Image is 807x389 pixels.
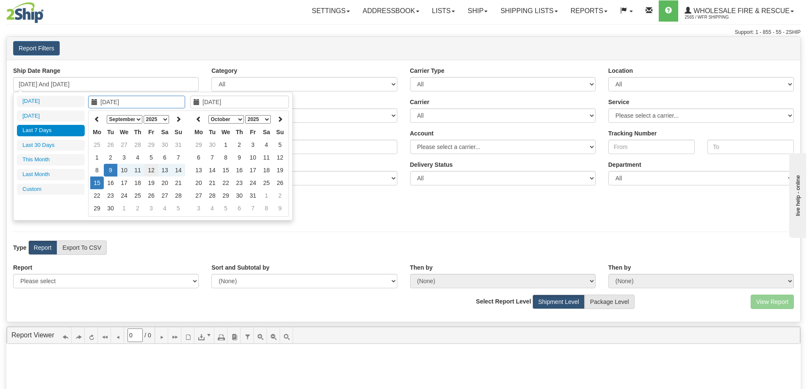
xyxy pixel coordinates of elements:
[148,331,151,339] span: 0
[707,140,794,154] input: To
[246,202,260,215] td: 7
[90,138,104,151] td: 25
[219,177,233,189] td: 22
[219,189,233,202] td: 29
[117,151,131,164] td: 3
[17,96,85,107] li: [DATE]
[751,295,794,309] button: View Report
[158,202,172,215] td: 4
[273,164,287,177] td: 19
[410,160,453,169] label: Please ensure data set in report has been RECENTLY tracked from your Shipment History
[205,202,219,215] td: 4
[260,151,273,164] td: 11
[17,184,85,195] li: Custom
[131,138,144,151] td: 28
[608,129,657,138] label: Tracking Number
[144,164,158,177] td: 12
[90,164,104,177] td: 8
[131,177,144,189] td: 18
[17,110,85,122] li: [DATE]
[192,202,205,215] td: 3
[131,189,144,202] td: 25
[260,164,273,177] td: 18
[90,177,104,189] td: 15
[172,189,185,202] td: 28
[246,138,260,151] td: 3
[6,29,801,36] div: Support: 1 - 855 - 55 - 2SHIP
[158,189,172,202] td: 27
[691,7,790,14] span: WHOLESALE FIRE & RESCUE
[192,138,205,151] td: 29
[532,295,585,309] label: Shipment Level
[685,13,748,22] span: 2565 / WFR Shipping
[90,202,104,215] td: 29
[90,151,104,164] td: 1
[205,177,219,189] td: 21
[564,0,614,22] a: Reports
[260,202,273,215] td: 8
[219,126,233,138] th: We
[6,2,44,23] img: logo2565.jpg
[192,189,205,202] td: 27
[246,164,260,177] td: 17
[494,0,564,22] a: Shipping lists
[608,263,631,272] label: Then by
[172,202,185,215] td: 5
[273,151,287,164] td: 12
[13,263,32,272] label: Report
[172,126,185,138] th: Su
[131,126,144,138] th: Th
[246,177,260,189] td: 24
[172,138,185,151] td: 31
[461,0,494,22] a: Ship
[273,189,287,202] td: 2
[144,138,158,151] td: 29
[205,138,219,151] td: 30
[410,263,433,272] label: Then by
[104,202,117,215] td: 30
[233,189,246,202] td: 30
[788,151,806,237] iframe: chat widget
[17,154,85,166] li: This Month
[117,164,131,177] td: 10
[57,240,107,255] label: Export To CSV
[158,138,172,151] td: 30
[104,164,117,177] td: 9
[131,151,144,164] td: 4
[410,129,434,138] label: Account
[17,140,85,151] li: Last 30 Days
[192,151,205,164] td: 6
[192,164,205,177] td: 13
[260,126,273,138] th: Sa
[13,41,60,55] button: Report Filters
[273,202,287,215] td: 9
[260,177,273,189] td: 25
[90,189,104,202] td: 22
[426,0,461,22] a: Lists
[144,189,158,202] td: 26
[678,0,800,22] a: WHOLESALE FIRE & RESCUE 2565 / WFR Shipping
[410,66,444,75] label: Carrier Type
[260,189,273,202] td: 1
[608,140,695,154] input: From
[104,177,117,189] td: 16
[410,98,430,106] label: Carrier
[144,177,158,189] td: 19
[233,138,246,151] td: 2
[17,125,85,136] li: Last 7 Days
[144,126,158,138] th: Fr
[233,164,246,177] td: 16
[233,202,246,215] td: 6
[13,66,60,75] label: Ship Date Range
[11,331,54,339] a: Report Viewer
[205,189,219,202] td: 28
[158,151,172,164] td: 6
[219,138,233,151] td: 1
[117,126,131,138] th: We
[117,138,131,151] td: 27
[219,164,233,177] td: 15
[585,295,635,309] label: Package Level
[158,177,172,189] td: 20
[117,202,131,215] td: 1
[104,126,117,138] th: Tu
